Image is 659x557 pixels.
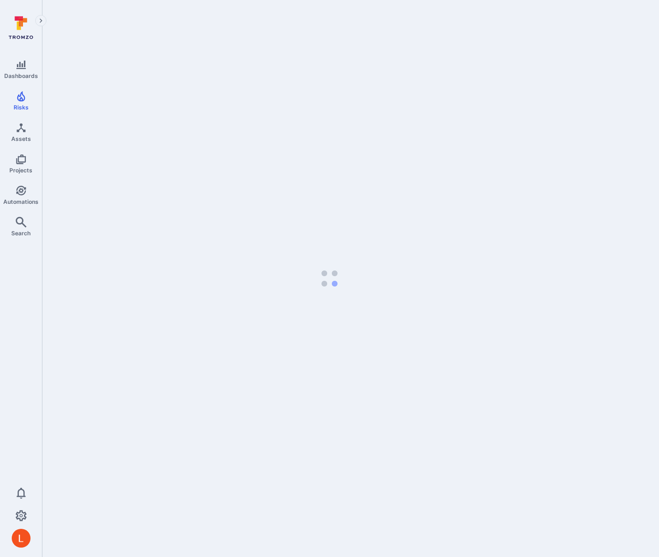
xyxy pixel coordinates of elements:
[14,104,29,111] span: Risks
[3,198,38,205] span: Automations
[12,529,31,548] div: Lukas Šalkauskas
[11,135,31,142] span: Assets
[4,72,38,79] span: Dashboards
[12,529,31,548] img: ACg8ocL1zoaGYHINvVelaXD2wTMKGlaFbOiGNlSQVKsddkbQKplo=s96-c
[35,15,46,26] button: Expand navigation menu
[38,17,44,25] i: Expand navigation menu
[9,167,32,174] span: Projects
[11,230,31,237] span: Search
